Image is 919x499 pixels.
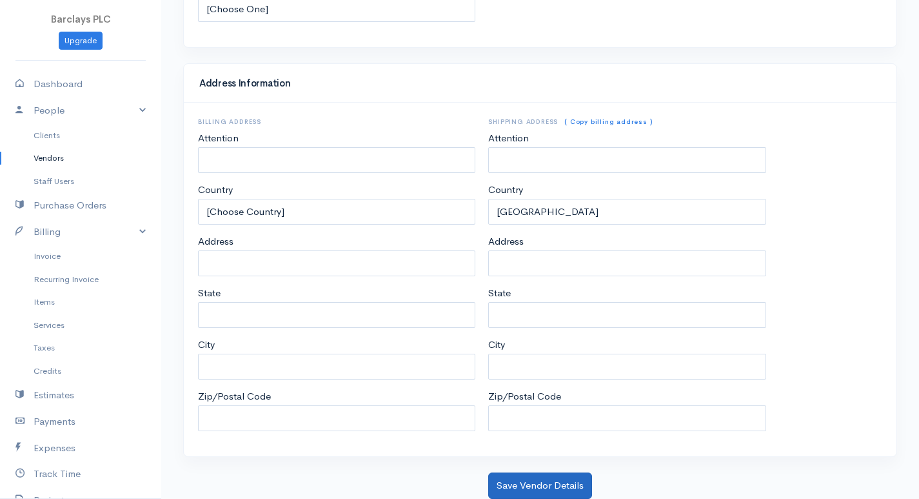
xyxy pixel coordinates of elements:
label: City [198,338,215,352]
label: City [488,338,505,352]
h4: Address Information [199,78,881,89]
label: Country [488,183,523,198]
a: ( Copy billing address ) [564,117,652,126]
label: Attention [488,131,529,146]
label: State [488,286,511,301]
label: State [198,286,221,301]
label: Zip/Postal Code [488,389,561,404]
label: Address [488,234,524,249]
h6: Shipping Address [488,118,766,125]
button: Save Vendor Details [488,473,592,499]
a: Upgrade [59,32,103,50]
label: Zip/Postal Code [198,389,271,404]
label: Country [198,183,233,198]
label: Attention [198,131,239,146]
label: Address [198,234,233,249]
h6: Billing Address [198,118,475,125]
span: Barclays PLC [51,13,111,25]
